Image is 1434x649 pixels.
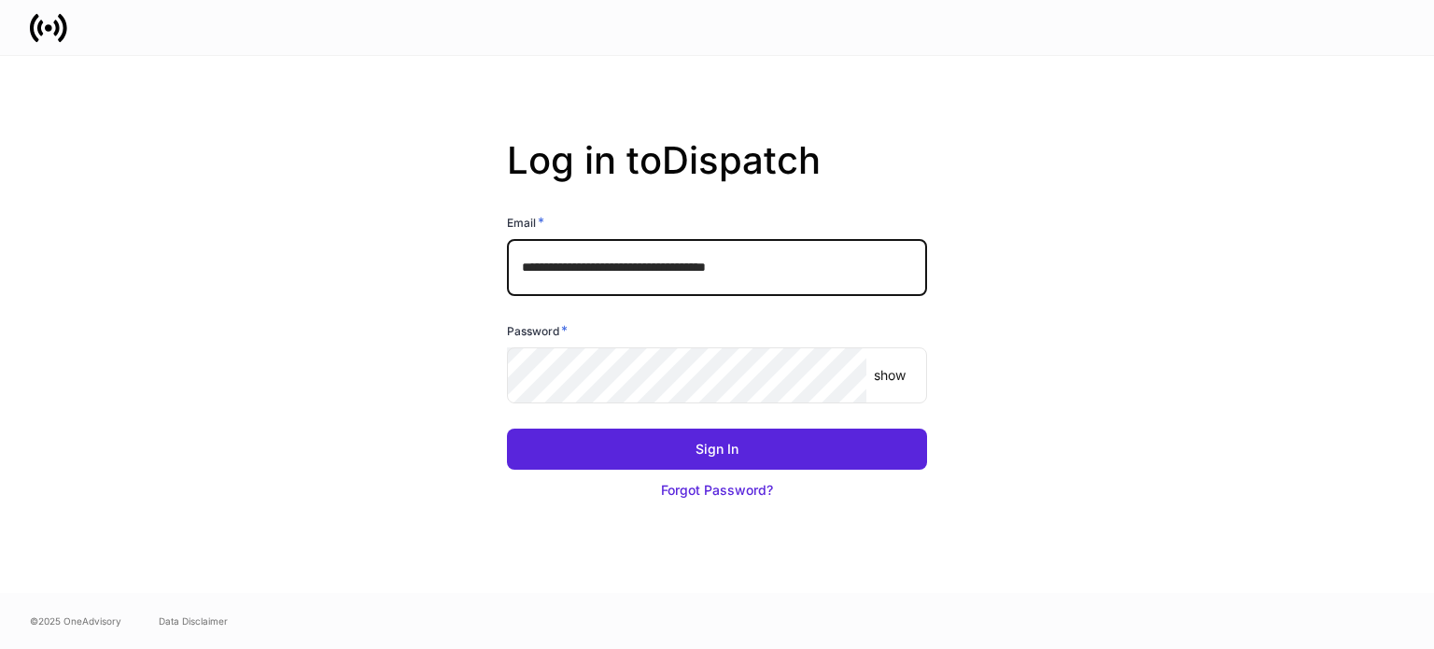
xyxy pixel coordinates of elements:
[661,481,773,500] div: Forgot Password?
[507,213,544,232] h6: Email
[30,614,121,628] span: © 2025 OneAdvisory
[507,429,927,470] button: Sign In
[507,321,568,340] h6: Password
[507,470,927,511] button: Forgot Password?
[874,366,906,385] p: show
[507,138,927,213] h2: Log in to Dispatch
[696,440,738,459] div: Sign In
[159,614,228,628] a: Data Disclaimer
